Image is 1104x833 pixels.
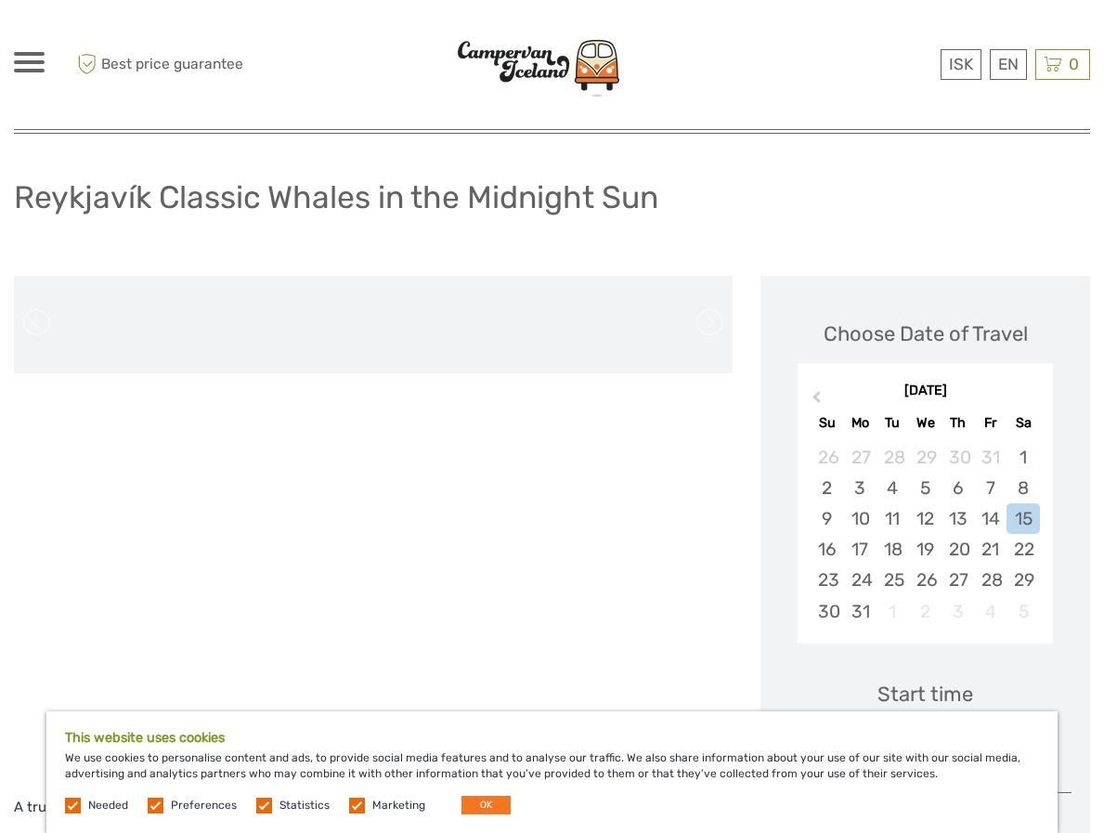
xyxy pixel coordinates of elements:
[909,473,942,503] div: Choose Wednesday, August 5th, 2026
[974,596,1007,627] div: Not available Friday, September 4th, 2026
[798,382,1053,401] div: [DATE]
[1066,55,1082,73] span: 0
[909,503,942,534] div: Choose Wednesday, August 12th, 2026
[844,442,877,473] div: Choose Monday, July 27th, 2026
[844,473,877,503] div: Choose Monday, August 3rd, 2026
[461,796,511,814] button: OK
[811,503,843,534] div: Choose Sunday, August 9th, 2026
[949,55,973,73] span: ISK
[909,596,942,627] div: Not available Wednesday, September 2nd, 2026
[1007,410,1039,436] div: Sa
[942,596,974,627] div: Not available Thursday, September 3rd, 2026
[974,473,1007,503] div: Choose Friday, August 7th, 2026
[974,565,1007,595] div: Choose Friday, August 28th, 2026
[14,796,733,820] p: A truly unique whale watching experience in the magical summer sun and the everlasting daylight.
[811,442,843,473] div: Choose Sunday, July 26th, 2026
[877,473,909,503] div: Choose Tuesday, August 4th, 2026
[811,410,843,436] div: Su
[877,680,973,709] div: Start time
[844,534,877,565] div: Choose Monday, August 17th, 2026
[974,503,1007,534] div: Choose Friday, August 14th, 2026
[26,33,210,47] p: We're away right now. Please check back later!
[1007,596,1039,627] div: Not available Saturday, September 5th, 2026
[803,442,1046,627] div: month 2026-08
[1007,503,1039,534] div: Choose Saturday, August 15th, 2026
[909,565,942,595] div: Choose Wednesday, August 26th, 2026
[14,178,658,216] h1: Reykjavík Classic Whales in the Midnight Sun
[877,410,909,436] div: Tu
[877,503,909,534] div: Choose Tuesday, August 11th, 2026
[811,596,843,627] div: Choose Sunday, August 30th, 2026
[1007,473,1039,503] div: Choose Saturday, August 8th, 2026
[1007,565,1039,595] div: Choose Saturday, August 29th, 2026
[46,711,1058,833] div: We use cookies to personalise content and ads, to provide social media features and to analyse ou...
[909,442,942,473] div: Choose Wednesday, July 29th, 2026
[942,503,974,534] div: Choose Thursday, August 13th, 2026
[88,798,128,813] label: Needed
[372,798,425,813] label: Marketing
[942,534,974,565] div: Choose Thursday, August 20th, 2026
[909,410,942,436] div: We
[942,473,974,503] div: Choose Thursday, August 6th, 2026
[942,442,974,473] div: Choose Thursday, July 30th, 2026
[65,730,1039,746] h5: This website uses cookies
[279,798,330,813] label: Statistics
[974,534,1007,565] div: Choose Friday, August 21st, 2026
[909,534,942,565] div: Choose Wednesday, August 19th, 2026
[942,565,974,595] div: Choose Thursday, August 27th, 2026
[877,534,909,565] div: Choose Tuesday, August 18th, 2026
[1007,534,1039,565] div: Choose Saturday, August 22nd, 2026
[844,565,877,595] div: Choose Monday, August 24th, 2026
[824,319,1028,348] div: Choose Date of Travel
[942,410,974,436] div: Th
[1007,442,1039,473] div: Choose Saturday, August 1st, 2026
[72,49,283,80] span: Best price guarantee
[974,442,1007,473] div: Choose Friday, July 31st, 2026
[171,798,237,813] label: Preferences
[974,410,1007,436] div: Fr
[844,596,877,627] div: Choose Monday, August 31st, 2026
[877,596,909,627] div: Not available Tuesday, September 1st, 2026
[844,503,877,534] div: Choose Monday, August 10th, 2026
[877,565,909,595] div: Choose Tuesday, August 25th, 2026
[877,442,909,473] div: Choose Tuesday, July 28th, 2026
[844,410,877,436] div: Mo
[799,386,829,416] button: Previous Month
[811,565,843,595] div: Choose Sunday, August 23rd, 2026
[214,29,236,51] button: Open LiveChat chat widget
[436,26,641,104] img: Scandinavian Travel
[990,49,1027,80] div: EN
[811,534,843,565] div: Choose Sunday, August 16th, 2026
[811,473,843,503] div: Choose Sunday, August 2nd, 2026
